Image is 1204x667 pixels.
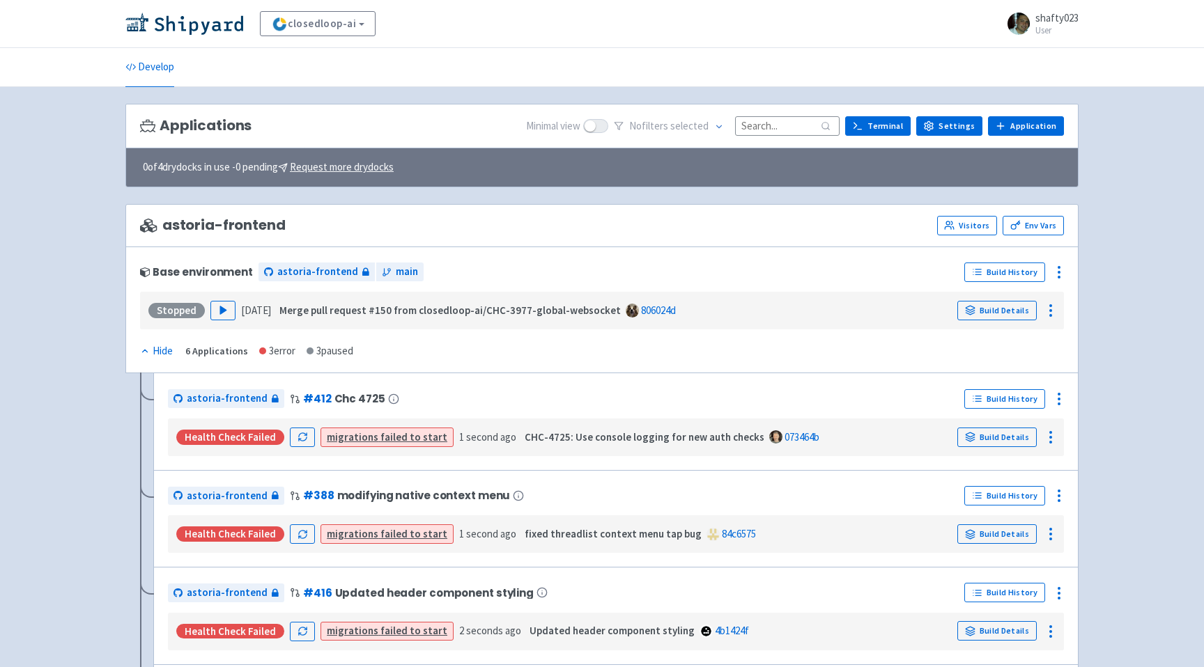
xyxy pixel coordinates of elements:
[140,118,252,134] h3: Applications
[988,116,1064,136] a: Application
[937,216,997,235] a: Visitors
[148,303,205,318] div: Stopped
[335,587,534,599] span: Updated header component styling
[641,304,676,317] a: 806024d
[187,391,268,407] span: astoria-frontend
[327,624,378,637] strong: migrations
[176,430,284,445] div: Health check failed
[525,430,764,444] strong: CHC-4725: Use console logging for new auth checks
[176,526,284,542] div: Health check failed
[210,301,236,320] button: Play
[290,160,394,173] u: Request more drydocks
[957,621,1037,641] a: Build Details
[396,264,418,280] span: main
[964,486,1045,505] a: Build History
[376,262,424,281] a: main
[303,586,332,600] a: #416
[140,343,173,359] div: Hide
[140,343,174,359] button: Hide
[1035,26,1079,35] small: User
[785,430,819,444] a: 073464b
[715,624,749,637] a: 4b1424f
[307,343,353,359] div: 3 paused
[125,48,174,87] a: Develop
[670,119,709,132] span: selected
[168,583,284,602] a: astoria-frontend
[277,264,358,280] span: astoria-frontend
[327,527,378,540] strong: migrations
[964,262,1045,282] a: Build History
[140,266,253,278] div: Base environment
[916,116,982,136] a: Settings
[327,624,447,637] a: migrations failed to start
[260,11,376,36] a: closedloop-ai
[459,527,516,540] time: 1 second ago
[629,118,709,134] span: No filter s
[185,343,248,359] div: 6 Applications
[334,393,385,405] span: Chc 4725
[279,304,621,317] strong: Merge pull request #150 from closedloop-ai/CHC-3977-global-websocket
[999,13,1079,35] a: shafty023 User
[125,13,243,35] img: Shipyard logo
[259,343,295,359] div: 3 error
[303,488,334,503] a: #388
[143,159,394,175] span: 0 of 4 drydocks in use - 0 pending
[459,430,516,444] time: 1 second ago
[1003,216,1064,235] a: Env Vars
[957,301,1037,320] a: Build Details
[187,488,268,504] span: astoria-frontend
[722,527,756,540] a: 84c6575
[337,489,511,501] span: modifying native context menu
[140,217,285,233] span: astoria-frontend
[526,118,580,134] span: Minimal view
[241,304,271,317] time: [DATE]
[957,524,1037,544] a: Build Details
[845,116,911,136] a: Terminal
[168,487,284,505] a: astoria-frontend
[327,527,447,540] a: migrations failed to start
[530,624,695,637] strong: Updated header component styling
[258,262,375,281] a: astoria-frontend
[303,391,332,406] a: #412
[176,624,284,639] div: Health check failed
[964,583,1045,602] a: Build History
[525,527,702,540] strong: fixed threadlist context menu tap bug
[187,585,268,601] span: astoria-frontend
[459,624,521,637] time: 2 seconds ago
[957,427,1037,447] a: Build Details
[327,430,378,444] strong: migrations
[964,389,1045,409] a: Build History
[168,389,284,408] a: astoria-frontend
[1035,11,1079,24] span: shafty023
[327,430,447,444] a: migrations failed to start
[735,116,840,135] input: Search...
